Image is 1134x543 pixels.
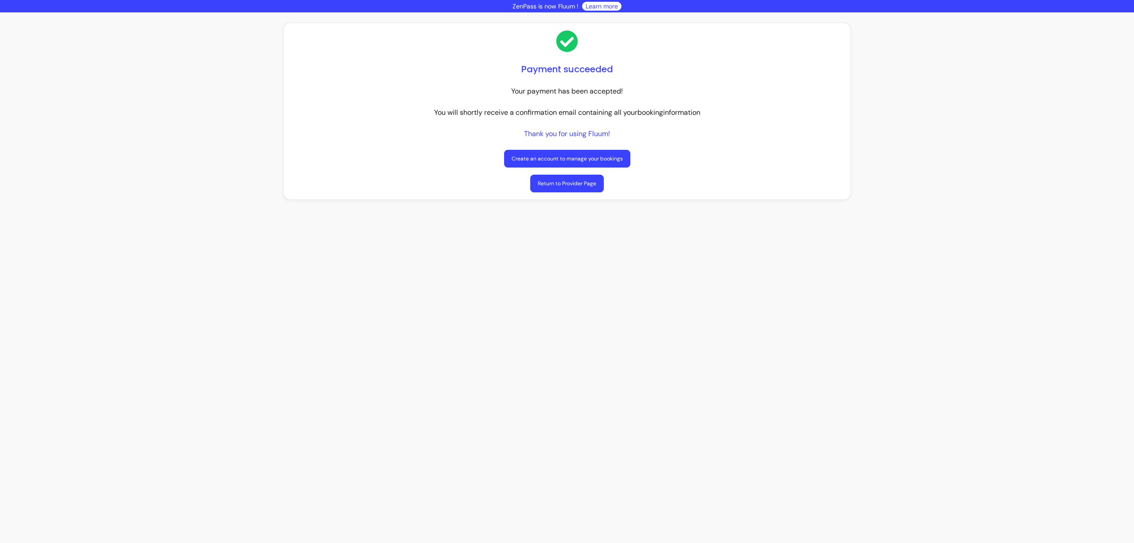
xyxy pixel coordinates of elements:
a: Return to Provider Page [530,175,604,192]
p: Thank you for using Fluum! [524,129,610,139]
p: ZenPass is now Fluum ! [513,2,579,11]
a: Create an account to manage your bookings [504,150,630,168]
a: Learn more [586,2,618,11]
h1: Payment succeeded [521,63,613,75]
p: Your payment has been accepted! [511,86,623,97]
p: You will shortly receive a confirmation email containing all your booking information [434,107,700,118]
